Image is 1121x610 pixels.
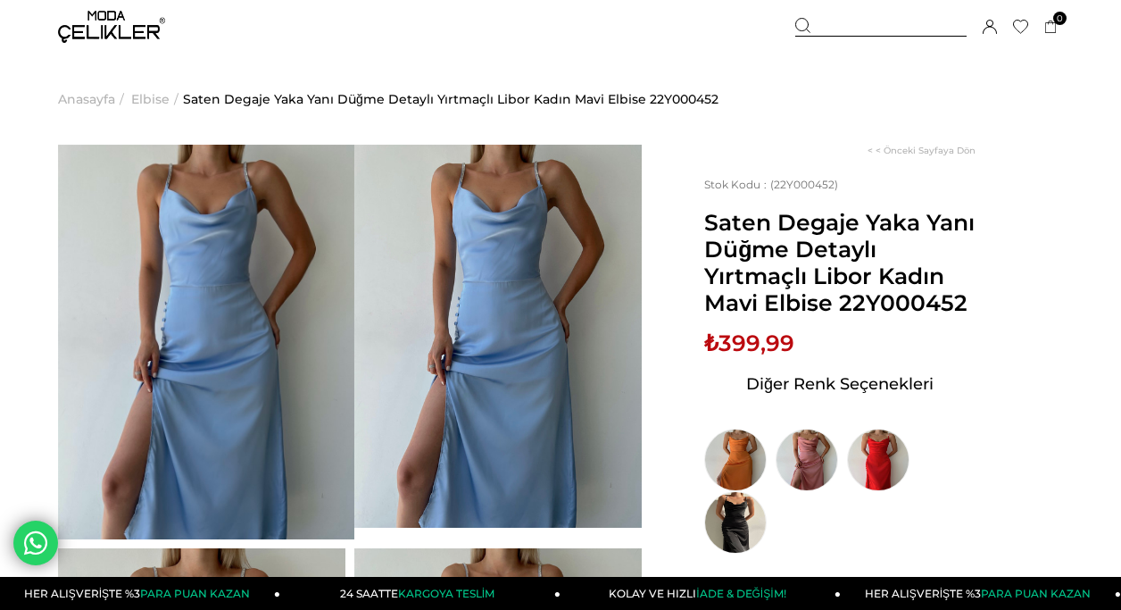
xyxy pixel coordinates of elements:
[704,491,767,554] img: Saten Degaje Yaka Yanı Düğme Detaylı Yırtmaçlı Libor Kadın Siyah Elbise 22Y000452
[398,587,494,600] span: KARGOYA TESLİM
[354,145,642,528] img: Saten Degaje Yaka Yanı Düğme Detaylı Yırtmaçlı Libor Kadın Mavi Elbise 22Y000452
[841,577,1121,610] a: HER ALIŞVERİŞTE %3PARA PUAN KAZAN
[58,11,165,43] img: logo
[696,587,785,600] span: İADE & DEĞİŞİM!
[1044,21,1058,34] a: 0
[58,54,115,145] a: Anasayfa
[746,370,934,398] span: Diğer Renk Seçenekleri
[131,54,183,145] li: >
[704,209,976,316] span: Saten Degaje Yaka Yanı Düğme Detaylı Yırtmaçlı Libor Kadın Mavi Elbise 22Y000452
[704,330,794,356] span: ₺399,99
[981,587,1091,600] span: PARA PUAN KAZAN
[704,178,770,191] span: Stok Kodu
[704,178,838,191] span: (22Y000452)
[704,429,767,491] img: Saten Degaje Yaka Yanı Düğme Detaylı Yırtmaçlı Libor Kadın Sarı Elbise 22Y000452
[560,577,841,610] a: KOLAY VE HIZLIİADE & DEĞİŞİM!
[58,54,129,145] li: >
[847,429,909,491] img: Saten Degaje Yaka Yanı Düğme Detaylı Yırtmaçlı Libor Kadın Kırmızı Elbise 22Y000452
[1053,12,1067,25] span: 0
[131,54,170,145] a: Elbise
[183,54,718,145] a: Saten Degaje Yaka Yanı Düğme Detaylı Yırtmaçlı Libor Kadın Mavi Elbise 22Y000452
[58,145,354,539] video: Saten Degaje Yaka Yanı Düğme Detaylı Yırtmaçlı Libor Kadın Mavi Elbise 22Y000452
[280,577,560,610] a: 24 SAATTEKARGOYA TESLİM
[776,429,838,491] img: Saten Degaje Yaka Yanı Düğme Detaylı Yırtmaçlı Libor Kadın Pudra Elbise 22Y000452
[868,145,976,156] a: < < Önceki Sayfaya Dön
[140,587,250,600] span: PARA PUAN KAZAN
